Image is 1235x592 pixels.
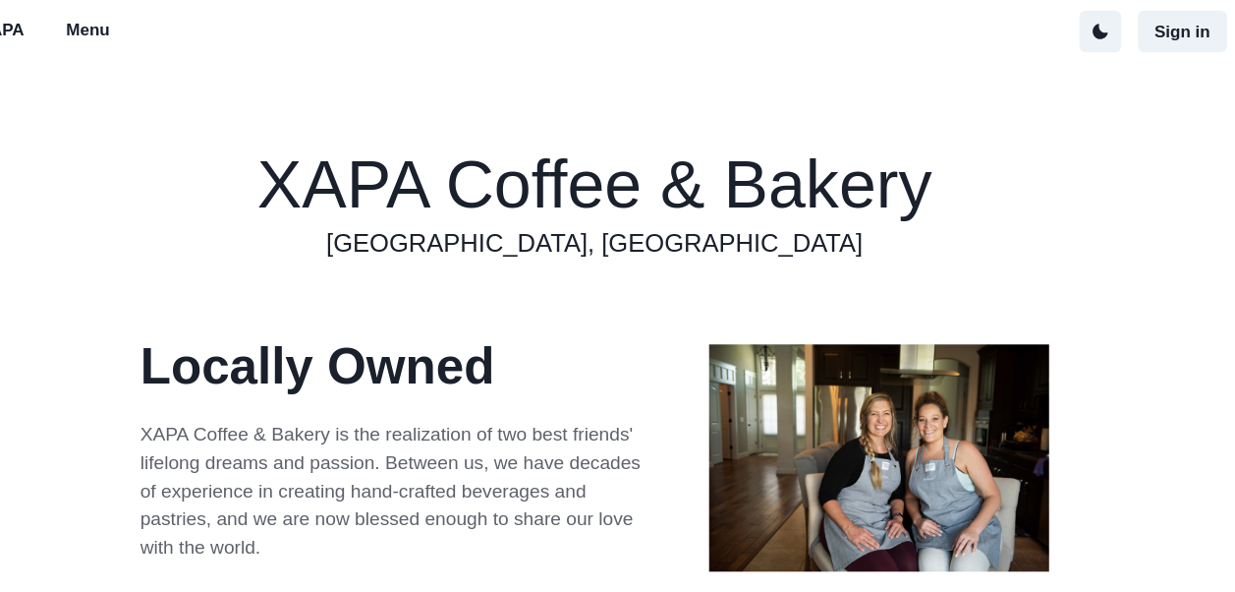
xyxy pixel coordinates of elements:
[191,309,670,380] p: Locally Owned
[191,395,670,528] p: XAPA Coffee & Bakery is the realization of two best friends' lifelong dreams and passion. Between...
[121,17,162,40] p: Menu
[725,324,1044,537] img: xapa owners
[1128,10,1211,49] button: Sign in
[39,17,82,40] p: XAPA
[365,210,870,246] a: [GEOGRAPHIC_DATA], [GEOGRAPHIC_DATA]
[1073,10,1112,49] button: active dark theme mode
[301,138,934,210] h1: XAPA Coffee & Bakery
